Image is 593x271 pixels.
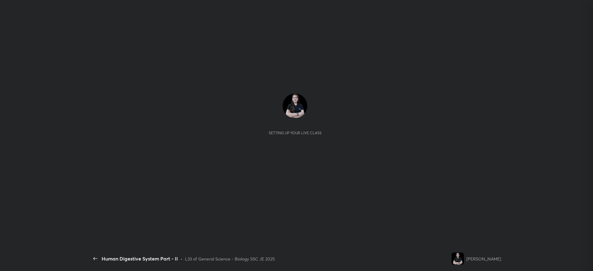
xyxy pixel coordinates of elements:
div: L33 of General Science - Biology SSC JE 2025 [185,256,275,262]
div: Setting up your live class [269,131,322,135]
div: Human Digestive System Part - II [102,255,178,262]
img: bf1e84bf73f945abbc000c2175944321.jpg [452,252,464,265]
div: • [180,256,183,262]
img: bf1e84bf73f945abbc000c2175944321.jpg [283,94,307,118]
div: [PERSON_NAME] [466,256,501,262]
